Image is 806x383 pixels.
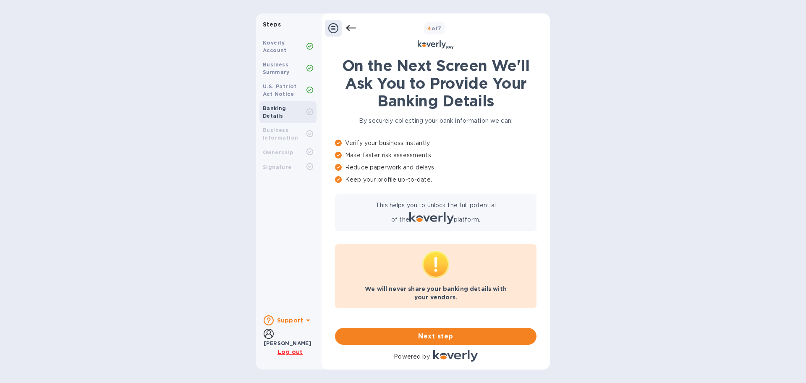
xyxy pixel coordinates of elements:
b: of 7 [427,25,442,32]
p: of the platform. [391,212,480,224]
p: Keep your profile up-to-date. [335,175,536,184]
b: Business Summary [263,61,290,75]
b: U.S. Patriot Act Notice [263,83,297,97]
span: 4 [427,25,431,32]
button: Next step [335,328,536,345]
b: Support [277,317,303,324]
p: Make faster risk assessments. [335,151,536,160]
p: We will never share your banking details with your vendors. [342,285,530,301]
p: Powered by [394,352,429,361]
b: Ownership [263,149,293,156]
p: Verify your business instantly. [335,139,536,148]
u: Log out [277,349,303,355]
p: Reduce paperwork and delays. [335,163,536,172]
b: Signature [263,164,292,170]
span: Next step [342,331,530,341]
h1: On the Next Screen We'll Ask You to Provide Your Banking Details [335,57,536,110]
p: By securely collecting your bank information we can: [335,116,536,125]
b: Banking Details [263,105,286,119]
b: [PERSON_NAME] [264,340,311,346]
b: Steps [263,21,281,28]
b: Business Information [263,127,298,141]
b: Koverly Account [263,40,287,53]
p: This helps you to unlock the full potential [376,201,496,210]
